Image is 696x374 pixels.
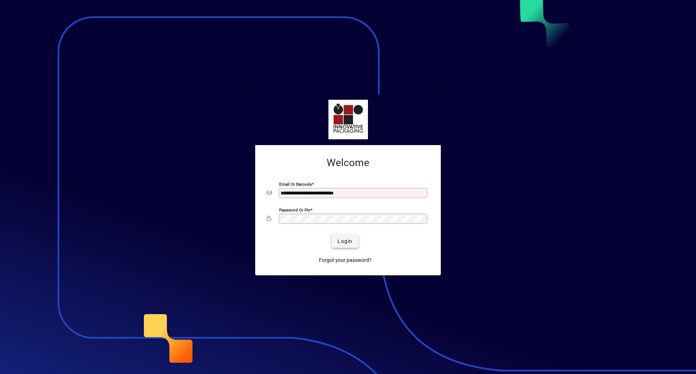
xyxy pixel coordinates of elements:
[279,207,310,213] mat-label: Password or Pin
[279,182,312,187] mat-label: Email or Barcode
[267,157,429,169] h2: Welcome
[332,235,358,248] button: Login
[316,254,374,267] a: Forgot your password?
[337,238,352,245] span: Login
[319,256,372,264] span: Forgot your password?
